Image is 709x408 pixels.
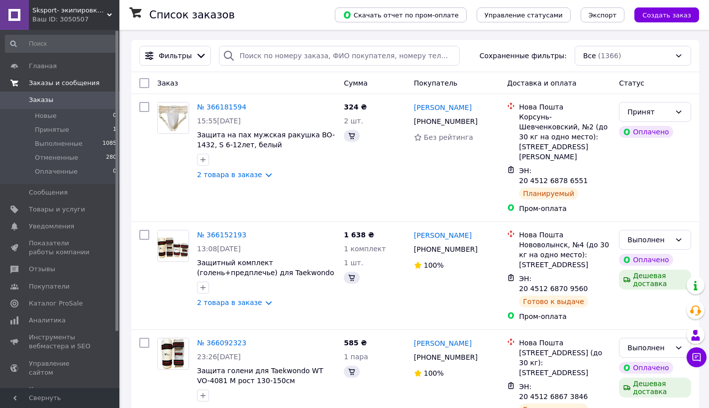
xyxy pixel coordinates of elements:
h1: Список заказов [149,9,235,21]
span: 1085 [102,139,116,148]
div: Выполнен [627,342,671,353]
div: [PHONE_NUMBER] [412,242,480,256]
span: 0 [113,167,116,176]
div: Ваш ID: 3050507 [32,15,119,24]
span: Принятые [35,125,69,134]
a: [PERSON_NAME] [414,230,472,240]
span: 280 [106,153,116,162]
div: Пром-оплата [519,204,611,213]
div: Готово к выдаче [519,296,588,307]
input: Поиск по номеру заказа, ФИО покупателя, номеру телефона, Email, номеру накладной [219,46,460,66]
span: Главная [29,62,57,71]
span: Оплаченные [35,167,78,176]
img: Фото товару [158,338,188,369]
span: Фильтры [159,51,192,61]
button: Скачать отчет по пром-оплате [335,7,467,22]
span: Sksport- экипировка для единоборств [32,6,107,15]
span: ЭН: 20 4512 6870 9560 [519,275,588,293]
div: Нововолынск, №4 (до 30 кг на одно место): [STREET_ADDRESS] [519,240,611,270]
a: Защита на пах мужская ракушка BO-1432, S 6-12лет, белый [197,131,335,149]
span: 13:08[DATE] [197,245,241,253]
span: Экспорт [589,11,616,19]
span: Доставка и оплата [507,79,576,87]
span: Каталог ProSale [29,299,83,308]
span: Новые [35,111,57,120]
div: Нова Пошта [519,102,611,112]
span: Заказы [29,96,53,104]
div: Нова Пошта [519,230,611,240]
a: № 366152193 [197,231,246,239]
a: Фото товару [157,102,189,134]
button: Создать заказ [634,7,699,22]
span: 2 шт. [344,117,363,125]
span: 324 ₴ [344,103,367,111]
span: Без рейтинга [424,133,473,141]
span: (1366) [598,52,621,60]
span: Скачать отчет по пром-оплате [343,10,459,19]
div: [PHONE_NUMBER] [412,114,480,128]
div: Оплачено [619,254,673,266]
button: Экспорт [581,7,624,22]
span: ЭН: 20 4512 6867 3846 [519,383,588,401]
div: Выполнен [627,234,671,245]
a: Фото товару [157,338,189,370]
span: Заказ [157,79,178,87]
div: Дешевая доставка [619,270,691,290]
span: Все [583,51,596,61]
a: Защитный комплект (голень+предплечье) для Taekwondo WT VO-4382 S рост 110-130см [197,259,334,287]
span: Покупатели [29,282,70,291]
div: Пром-оплата [519,311,611,321]
input: Поиск [5,35,117,53]
span: Отзывы [29,265,55,274]
span: Кошелек компании [29,385,92,403]
div: Корсунь-Шевченковский, №2 (до 30 кг на одно место): [STREET_ADDRESS][PERSON_NAME] [519,112,611,162]
img: Фото товару [158,231,189,261]
div: Дешевая доставка [619,378,691,398]
span: Выполненные [35,139,83,148]
span: Статус [619,79,644,87]
span: 1 пара [344,353,368,361]
span: Показатели работы компании [29,239,92,257]
span: 1 шт. [344,259,363,267]
a: № 366181594 [197,103,246,111]
span: 1 комплект [344,245,386,253]
span: Уведомления [29,222,74,231]
span: 0 [113,111,116,120]
span: 585 ₴ [344,339,367,347]
a: Создать заказ [624,10,699,18]
a: 2 товара в заказе [197,299,262,306]
div: Оплачено [619,126,673,138]
span: Аналитика [29,316,66,325]
div: [STREET_ADDRESS] (до 30 кг): [STREET_ADDRESS] [519,348,611,378]
span: Управление сайтом [29,359,92,377]
span: 100% [424,261,444,269]
span: ЭН: 20 4512 6878 6551 [519,167,588,185]
span: Сумма [344,79,368,87]
a: 2 товара в заказе [197,171,262,179]
span: Сохраненные фильтры: [480,51,567,61]
span: 15:55[DATE] [197,117,241,125]
span: 1 [113,125,116,134]
span: Товары и услуги [29,205,85,214]
div: [PHONE_NUMBER] [412,350,480,364]
a: [PERSON_NAME] [414,338,472,348]
div: Оплачено [619,362,673,374]
span: Заказы и сообщения [29,79,100,88]
span: Покупатель [414,79,458,87]
span: Сообщения [29,188,68,197]
span: Инструменты вебмастера и SEO [29,333,92,351]
span: 23:26[DATE] [197,353,241,361]
div: Планируемый [519,188,578,200]
a: № 366092323 [197,339,246,347]
img: Фото товару [158,102,189,133]
span: Создать заказ [642,11,691,19]
span: Отмененные [35,153,78,162]
span: Управление статусами [485,11,563,19]
span: 1 638 ₴ [344,231,374,239]
a: Защита голени для Taekwondo WT VO-4081 M рост 130-150см [197,367,323,385]
a: [PERSON_NAME] [414,102,472,112]
button: Управление статусами [477,7,571,22]
span: 100% [424,369,444,377]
